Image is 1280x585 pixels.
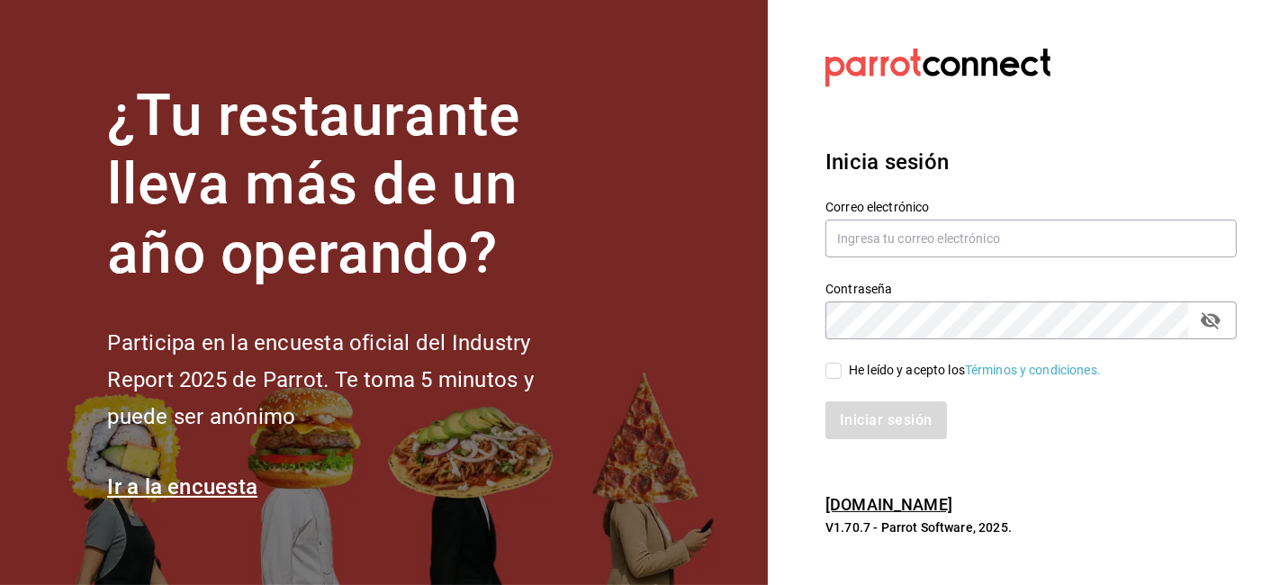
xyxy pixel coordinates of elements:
[849,361,1101,380] div: He leído y acepto los
[825,495,952,514] a: [DOMAIN_NAME]
[825,518,1237,536] p: V1.70.7 - Parrot Software, 2025.
[1195,305,1226,336] button: passwordField
[965,363,1101,377] a: Términos y condiciones.
[825,201,1237,213] label: Correo electrónico
[825,283,1237,295] label: Contraseña
[107,474,257,499] a: Ir a la encuesta
[107,325,593,435] h2: Participa en la encuesta oficial del Industry Report 2025 de Parrot. Te toma 5 minutos y puede se...
[825,220,1237,257] input: Ingresa tu correo electrónico
[107,82,593,289] h1: ¿Tu restaurante lleva más de un año operando?
[825,146,1237,178] h3: Inicia sesión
